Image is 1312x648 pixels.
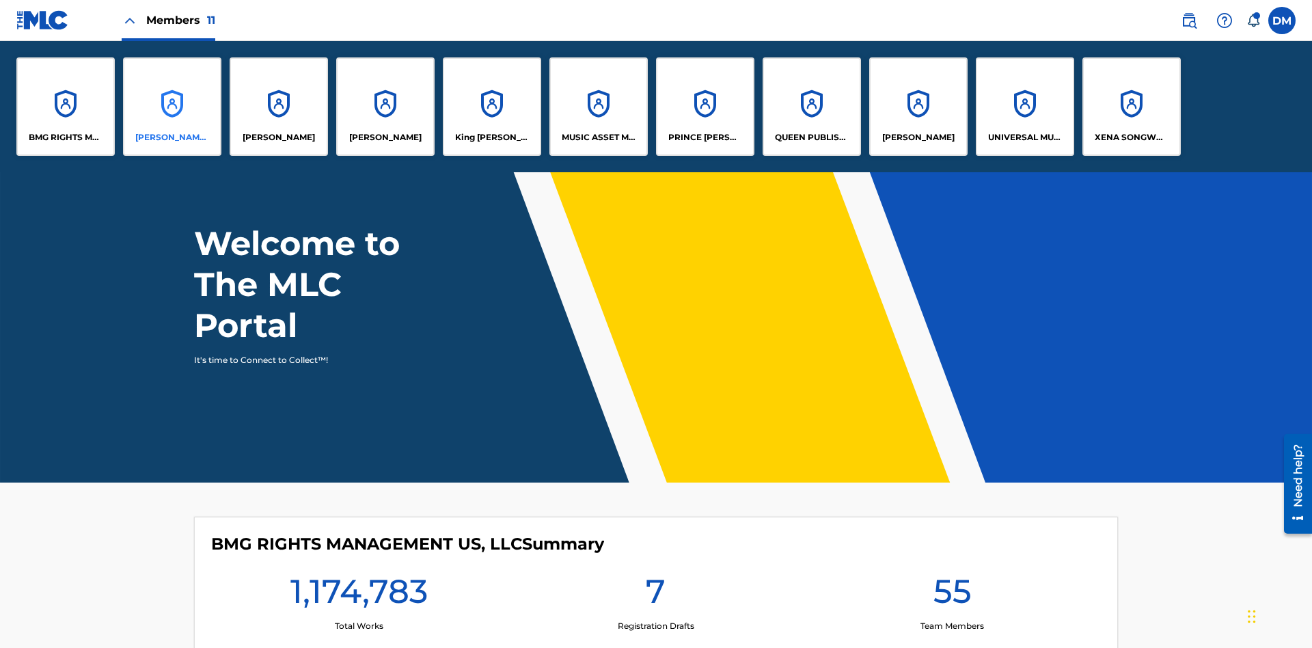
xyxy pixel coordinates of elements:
div: Drag [1248,596,1256,637]
a: AccountsBMG RIGHTS MANAGEMENT US, LLC [16,57,115,156]
div: Notifications [1246,14,1260,27]
span: 11 [207,14,215,27]
p: It's time to Connect to Collect™! [194,354,431,366]
div: Help [1211,7,1238,34]
iframe: Resource Center [1274,429,1312,541]
a: Accounts[PERSON_NAME] SONGWRITER [123,57,221,156]
a: AccountsPRINCE [PERSON_NAME] [656,57,754,156]
h1: 1,174,783 [290,571,428,620]
iframe: Chat Widget [1244,582,1312,648]
p: PRINCE MCTESTERSON [668,131,743,144]
p: CLEO SONGWRITER [135,131,210,144]
p: RONALD MCTESTERSON [882,131,955,144]
a: Accounts[PERSON_NAME] [869,57,968,156]
p: BMG RIGHTS MANAGEMENT US, LLC [29,131,103,144]
h1: 7 [646,571,666,620]
a: Accounts[PERSON_NAME] [336,57,435,156]
p: MUSIC ASSET MANAGEMENT (MAM) [562,131,636,144]
a: AccountsKing [PERSON_NAME] [443,57,541,156]
img: help [1216,12,1233,29]
a: AccountsQUEEN PUBLISHA [763,57,861,156]
h1: Welcome to The MLC Portal [194,223,450,346]
h1: 55 [933,571,972,620]
p: QUEEN PUBLISHA [775,131,849,144]
p: Team Members [920,620,984,632]
a: Accounts[PERSON_NAME] [230,57,328,156]
a: AccountsMUSIC ASSET MANAGEMENT (MAM) [549,57,648,156]
span: Members [146,12,215,28]
a: Public Search [1175,7,1203,34]
h4: BMG RIGHTS MANAGEMENT US, LLC [211,534,604,554]
div: User Menu [1268,7,1296,34]
p: Total Works [335,620,383,632]
a: AccountsUNIVERSAL MUSIC PUB GROUP [976,57,1074,156]
img: Close [122,12,138,29]
p: EYAMA MCSINGER [349,131,422,144]
p: Registration Drafts [618,620,694,632]
p: King McTesterson [455,131,530,144]
img: search [1181,12,1197,29]
a: AccountsXENA SONGWRITER [1082,57,1181,156]
p: UNIVERSAL MUSIC PUB GROUP [988,131,1063,144]
p: XENA SONGWRITER [1095,131,1169,144]
img: MLC Logo [16,10,69,30]
p: ELVIS COSTELLO [243,131,315,144]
